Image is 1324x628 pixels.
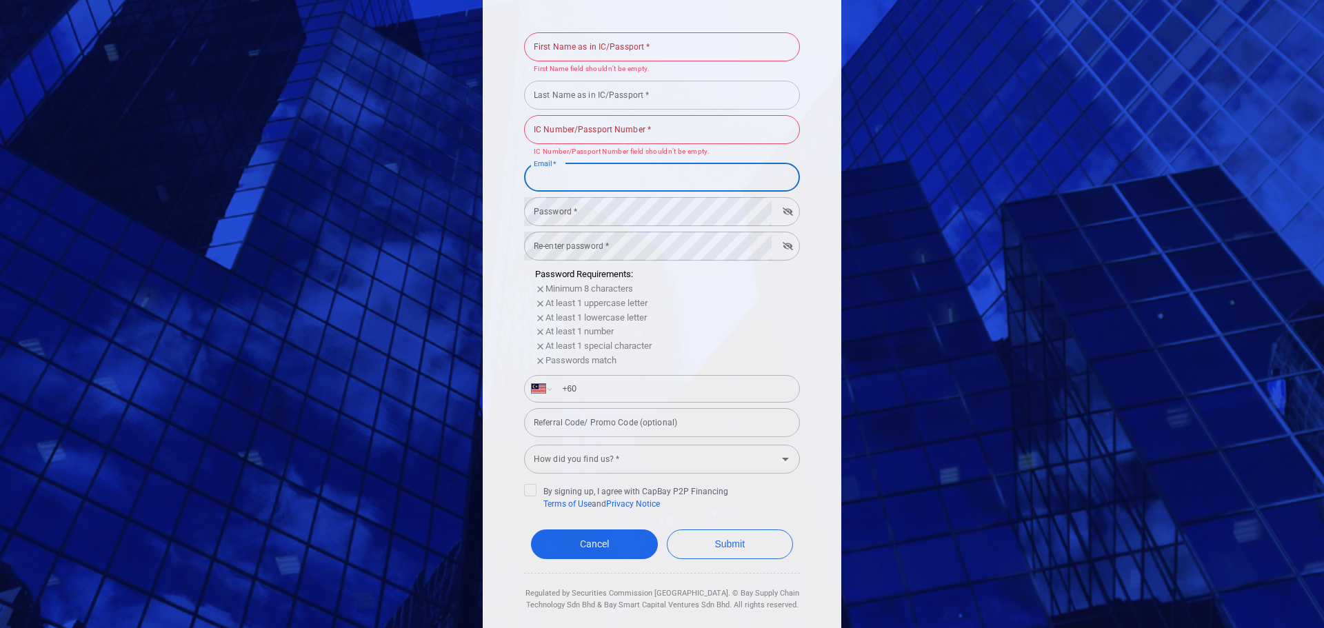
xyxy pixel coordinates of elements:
[545,341,652,351] span: At least 1 special character
[776,449,795,469] button: Open
[534,146,790,158] p: IC Number/Passport Number field shouldn’t be empty.
[667,529,794,559] button: Submit
[534,159,556,169] label: Email *
[554,378,792,400] input: Enter phone number *
[531,529,658,559] a: Cancel
[545,312,647,323] span: At least 1 lowercase letter
[545,355,616,365] span: Passwords match
[545,283,633,294] span: Minimum 8 characters
[543,499,592,509] a: Terms of Use
[606,499,660,509] a: Privacy Notice
[524,574,800,611] div: Regulated by Securities Commission [GEOGRAPHIC_DATA]. © Bay Supply Chain Technology Sdn Bhd & Bay...
[580,538,609,549] span: Cancel
[534,63,790,75] p: First Name field shouldn’t be empty.
[535,269,633,279] span: Password Requirements:
[545,326,614,336] span: At least 1 number
[524,484,728,510] span: By signing up, I agree with CapBay P2P Financing and
[545,298,648,308] span: At least 1 uppercase letter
